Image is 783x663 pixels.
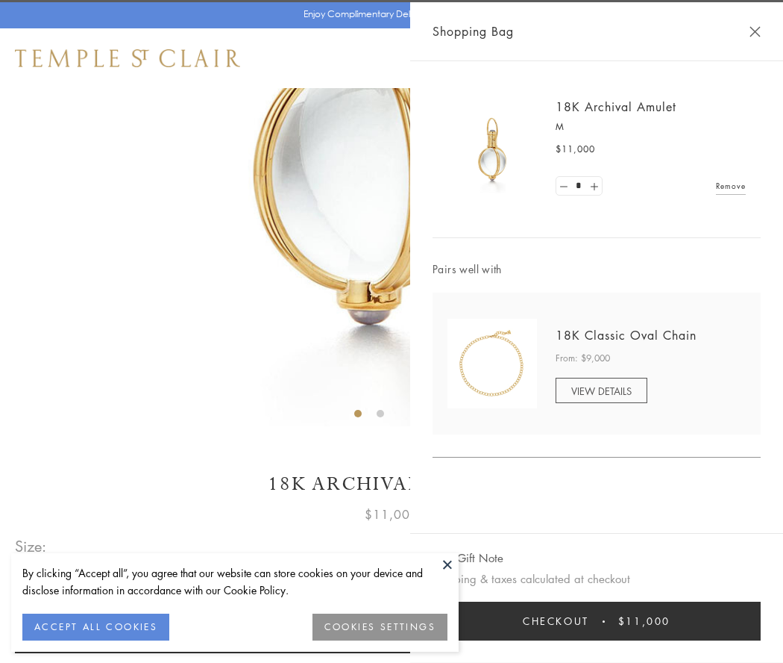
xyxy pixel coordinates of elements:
[618,613,670,629] span: $11,000
[447,319,537,408] img: N88865-OV18
[556,119,746,134] p: M
[365,505,418,524] span: $11,000
[556,142,595,157] span: $11,000
[556,351,610,366] span: From: $9,000
[15,534,48,558] span: Size:
[716,178,746,194] a: Remove
[556,327,696,343] a: 18K Classic Oval Chain
[433,570,761,588] p: Shipping & taxes calculated at checkout
[22,614,169,641] button: ACCEPT ALL COOKIES
[556,177,571,196] a: Set quantity to 0
[15,49,240,67] img: Temple St. Clair
[571,384,632,398] span: VIEW DETAILS
[556,378,647,403] a: VIEW DETAILS
[15,471,768,497] h1: 18K Archival Amulet
[304,7,473,22] p: Enjoy Complimentary Delivery & Returns
[433,261,761,278] span: Pairs well with
[22,564,447,599] div: By clicking “Accept all”, you agree that our website can store cookies on your device and disclos...
[556,99,676,115] a: 18K Archival Amulet
[586,177,601,196] a: Set quantity to 2
[749,26,761,37] button: Close Shopping Bag
[447,105,537,194] img: 18K Archival Amulet
[523,613,589,629] span: Checkout
[433,549,503,567] button: Add Gift Note
[433,22,514,41] span: Shopping Bag
[433,602,761,641] button: Checkout $11,000
[312,614,447,641] button: COOKIES SETTINGS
